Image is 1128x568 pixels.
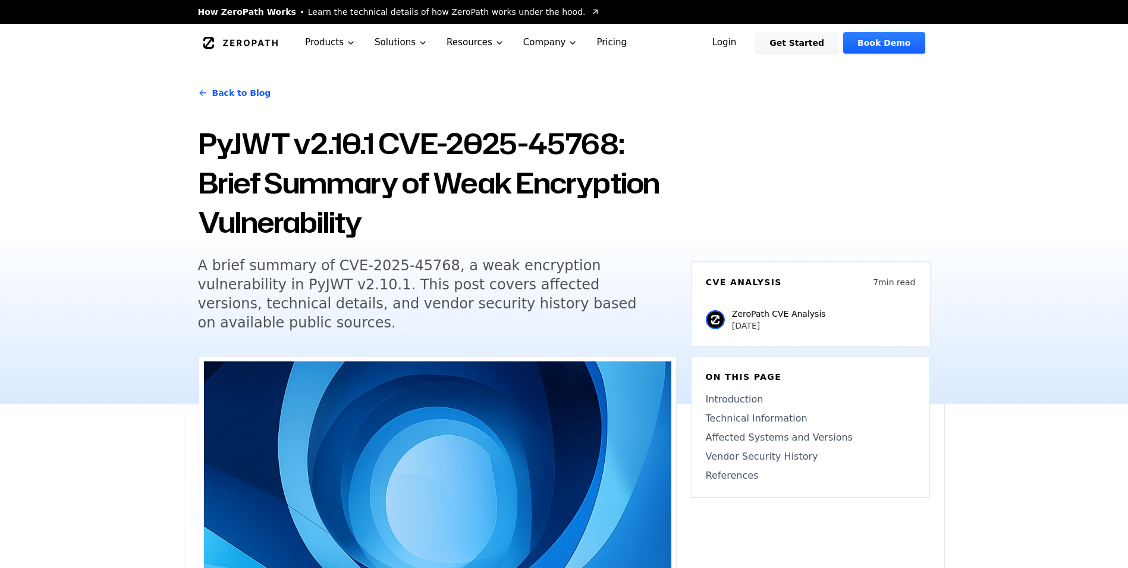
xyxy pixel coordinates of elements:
[706,392,915,407] a: Introduction
[755,32,838,54] a: Get Started
[514,24,587,61] button: Company
[184,24,945,61] nav: Global
[706,371,915,383] h6: On this page
[732,320,826,332] p: [DATE]
[873,276,915,288] p: 7 min read
[587,24,636,61] a: Pricing
[706,450,915,464] a: Vendor Security History
[198,76,271,110] a: Back to Blog
[706,430,915,445] a: Affected Systems and Versions
[437,24,514,61] button: Resources
[706,469,915,483] a: References
[308,6,586,18] span: Learn the technical details of how ZeroPath works under the hood.
[296,24,365,61] button: Products
[732,308,826,320] p: ZeroPath CVE Analysis
[706,276,782,288] h6: CVE Analysis
[198,6,600,18] a: How ZeroPath WorksLearn the technical details of how ZeroPath works under the hood.
[706,411,915,426] a: Technical Information
[698,32,751,54] a: Login
[198,256,655,332] h5: A brief summary of CVE-2025-45768, a weak encryption vulnerability in PyJWT v2.10.1. This post co...
[198,124,677,242] h1: PyJWT v2.10.1 CVE-2025-45768: Brief Summary of Weak Encryption Vulnerability
[365,24,437,61] button: Solutions
[706,310,725,329] img: ZeroPath CVE Analysis
[198,6,296,18] span: How ZeroPath Works
[843,32,925,54] a: Book Demo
